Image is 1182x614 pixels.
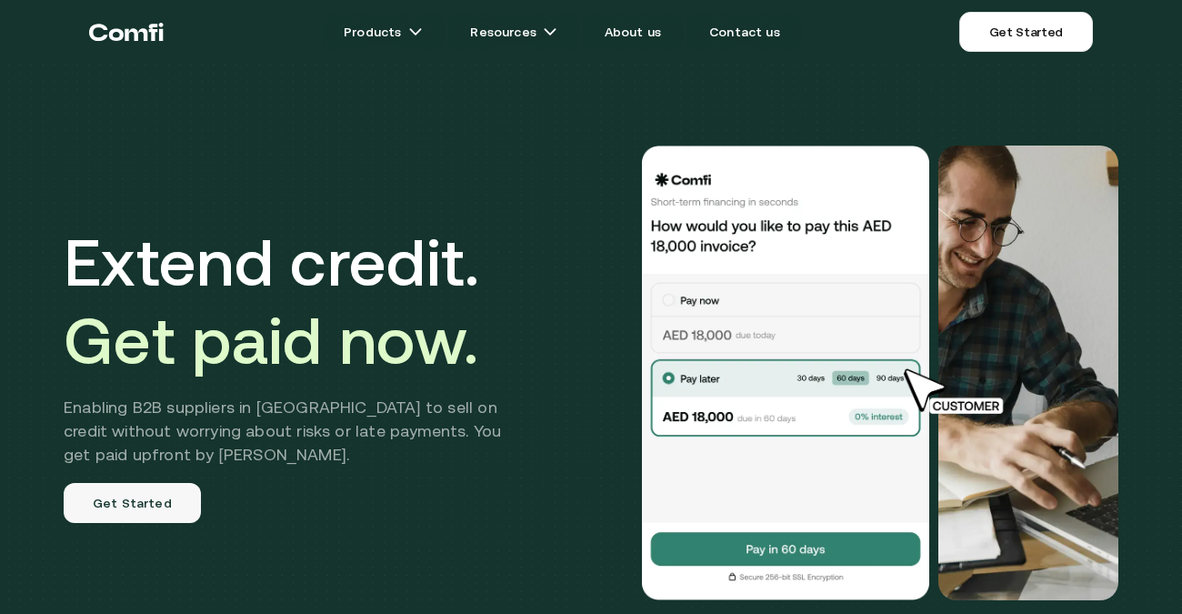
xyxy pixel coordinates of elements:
a: Resourcesarrow icons [448,14,579,50]
img: arrow icons [408,25,423,39]
h2: Enabling B2B suppliers in [GEOGRAPHIC_DATA] to sell on credit without worrying about risks or lat... [64,396,528,467]
a: Contact us [687,14,802,50]
img: arrow icons [543,25,557,39]
h1: Extend credit. [64,223,528,379]
a: Productsarrow icons [322,14,445,50]
a: About us [583,14,683,50]
img: Would you like to pay this AED 18,000.00 invoice? [640,146,931,600]
span: Get paid now. [64,303,478,377]
a: Get Started [64,483,201,523]
img: Would you like to pay this AED 18,000.00 invoice? [938,146,1118,600]
img: cursor [891,366,1024,417]
a: Return to the top of the Comfi home page [89,5,164,59]
a: Get Started [959,12,1093,52]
